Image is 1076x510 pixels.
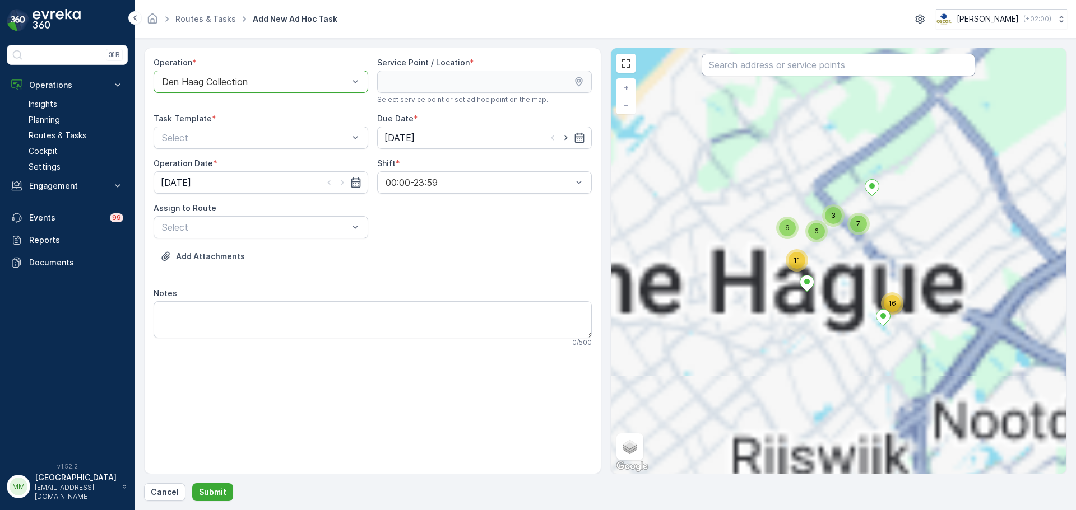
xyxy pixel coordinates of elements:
[29,235,123,246] p: Reports
[162,131,349,144] p: Select
[154,158,213,168] label: Operation Date
[786,249,808,272] div: 11
[7,207,128,229] a: Events99
[618,55,634,72] a: View Fullscreen
[154,114,212,123] label: Task Template
[251,13,340,25] span: Add New Ad Hoc Task
[29,114,60,125] p: Planning
[776,217,799,239] div: 9
[24,159,128,175] a: Settings
[29,257,123,268] p: Documents
[805,220,828,242] div: 6
[7,74,128,96] button: Operations
[154,203,216,213] label: Assign to Route
[614,459,651,474] img: Google
[35,472,117,483] p: [GEOGRAPHIC_DATA]
[199,486,226,498] p: Submit
[146,17,159,26] a: Homepage
[35,483,117,501] p: [EMAIL_ADDRESS][DOMAIN_NAME]
[618,434,642,459] a: Layers
[624,83,629,92] span: +
[10,478,27,495] div: MM
[7,472,128,501] button: MM[GEOGRAPHIC_DATA][EMAIL_ADDRESS][DOMAIN_NAME]
[377,127,592,149] input: dd/mm/yyyy
[112,213,121,222] p: 99
[175,14,236,24] a: Routes & Tasks
[881,292,903,315] div: 16
[377,114,414,123] label: Due Date
[377,58,470,67] label: Service Point / Location
[614,459,651,474] a: Open this area in Google Maps (opens a new window)
[1023,15,1051,24] p: ( +02:00 )
[109,50,120,59] p: ⌘B
[192,483,233,501] button: Submit
[7,229,128,251] a: Reports
[618,79,634,96] a: Zoom In
[623,100,629,109] span: −
[785,223,790,232] span: 9
[154,288,177,298] label: Notes
[29,146,58,157] p: Cockpit
[33,9,81,31] img: logo_dark-DEwI_e13.png
[24,143,128,159] a: Cockpit
[936,13,952,25] img: basis-logo_rgb2x.png
[154,58,192,67] label: Operation
[702,54,975,76] input: Search address or service points
[377,158,396,168] label: Shift
[814,227,819,235] span: 6
[847,213,870,235] div: 7
[957,13,1019,25] p: [PERSON_NAME]
[154,247,252,265] button: Upload File
[7,9,29,31] img: logo
[822,204,845,227] div: 3
[618,96,634,113] a: Zoom Out
[7,175,128,197] button: Engagement
[24,96,128,112] a: Insights
[29,99,57,110] p: Insights
[29,212,103,223] p: Events
[7,251,128,274] a: Documents
[29,180,105,191] p: Engagement
[572,338,592,347] p: 0 / 500
[162,221,349,234] p: Select
[831,211,836,219] span: 3
[29,79,105,91] p: Operations
[7,463,128,470] span: v 1.52.2
[936,9,1067,29] button: [PERSON_NAME](+02:00)
[176,251,245,262] p: Add Attachments
[154,171,368,194] input: dd/mm/yyyy
[24,128,128,143] a: Routes & Tasks
[856,219,860,228] span: 7
[144,483,185,501] button: Cancel
[29,161,61,172] p: Settings
[24,112,128,128] a: Planning
[794,256,800,264] span: 11
[888,299,896,307] span: 16
[151,486,179,498] p: Cancel
[377,95,548,104] span: Select service point or set ad hoc point on the map.
[29,130,86,141] p: Routes & Tasks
